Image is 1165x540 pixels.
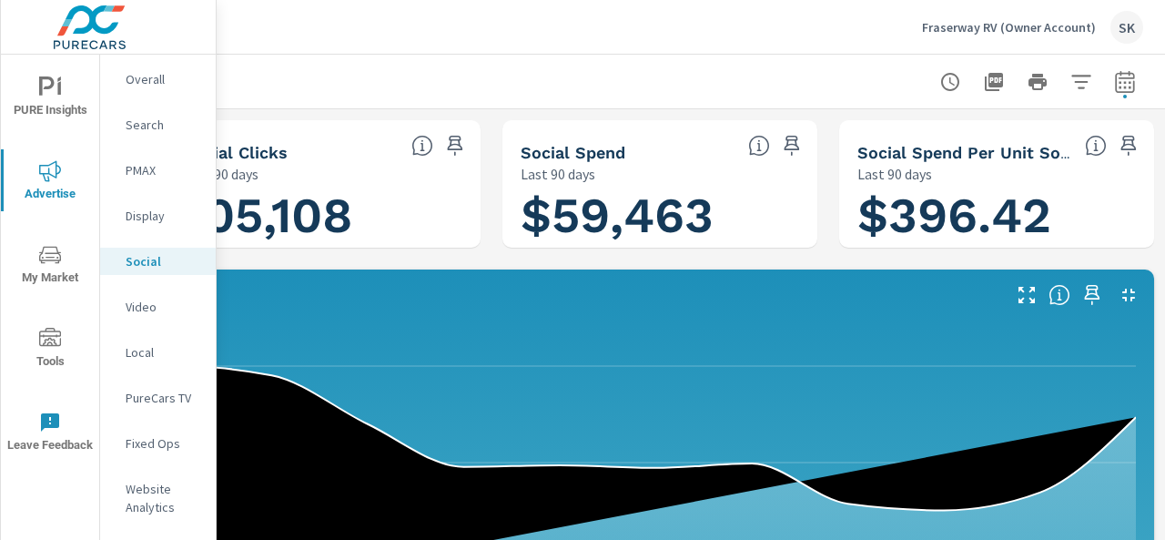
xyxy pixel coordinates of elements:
[184,185,462,247] h1: 105,108
[100,293,216,321] div: Video
[126,207,201,225] p: Display
[126,298,201,316] p: Video
[1012,280,1041,310] button: Make Fullscreen
[100,248,216,275] div: Social
[1114,131,1143,160] span: Save this to your personalized report
[1107,64,1143,100] button: Select Date Range
[100,66,216,93] div: Overall
[100,339,216,366] div: Local
[857,163,932,185] p: Last 90 days
[126,343,201,362] p: Local
[126,389,201,407] p: PureCars TV
[6,76,94,121] span: PURE Insights
[6,328,94,372] span: Tools
[1,55,99,474] div: nav menu
[521,185,799,247] h1: $59,463
[126,70,201,88] p: Overall
[100,157,216,184] div: PMAX
[1114,280,1143,310] button: Minimize Widget
[100,202,216,229] div: Display
[857,143,1076,162] h5: Social Spend Per Unit Sold
[1078,280,1107,310] span: Save this to your personalized report
[748,135,770,157] span: The amount of money spent on advertising during the period. [Source: This data is provided by the...
[126,480,201,516] p: Website Analytics
[184,143,288,162] h5: Social Clicks
[6,412,94,456] span: Leave Feedback
[411,135,433,157] span: The number of times an ad was clicked by a consumer. [Source: This data is provided by the Social...
[100,430,216,457] div: Fixed Ops
[100,111,216,138] div: Search
[1085,135,1107,157] span: Social Spend - The amount of money spent on advertising during the period. [Source: This data is ...
[126,161,201,179] p: PMAX
[521,163,595,185] p: Last 90 days
[1110,11,1143,44] div: SK
[441,131,470,160] span: Save this to your personalized report
[6,244,94,289] span: My Market
[126,434,201,453] p: Fixed Ops
[857,185,1136,247] h1: $396.42
[922,19,1096,36] p: Fraserway RV (Owner Account)
[521,143,625,162] h5: Social Spend
[100,475,216,521] div: Website Analytics
[184,163,258,185] p: Last 90 days
[1063,64,1099,100] button: Apply Filters
[100,384,216,412] div: PureCars TV
[1048,284,1070,306] span: Understand performance data overtime and see how metrics compare to each other.
[126,116,201,134] p: Search
[777,131,806,160] span: Save this to your personalized report
[126,252,201,270] p: Social
[6,160,94,205] span: Advertise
